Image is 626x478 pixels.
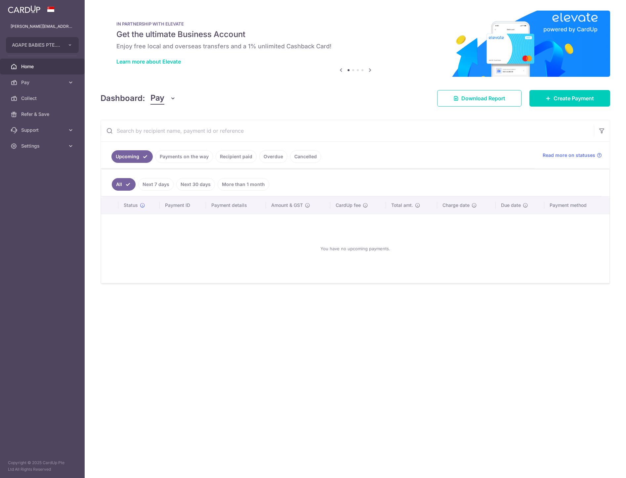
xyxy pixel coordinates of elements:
[271,202,303,209] span: Amount & GST
[216,150,257,163] a: Recipient paid
[155,150,213,163] a: Payments on the way
[112,178,136,191] a: All
[21,143,65,149] span: Settings
[259,150,287,163] a: Overdue
[116,21,594,26] p: IN PARTNERSHIP WITH ELEVATE
[21,63,65,70] span: Home
[116,29,594,40] h5: Get the ultimate Business Account
[554,94,594,102] span: Create Payment
[176,178,215,191] a: Next 30 days
[21,95,65,102] span: Collect
[529,90,610,107] a: Create Payment
[124,202,138,209] span: Status
[116,58,181,65] a: Learn more about Elevate
[6,37,79,53] button: AGAPE BABIES PTE. LTD.
[138,178,174,191] a: Next 7 days
[391,202,413,209] span: Total amt.
[12,42,61,48] span: AGAPE BABIES PTE. LTD.
[101,11,610,77] img: Renovation banner
[21,79,65,86] span: Pay
[437,90,522,107] a: Download Report
[11,23,74,30] p: [PERSON_NAME][EMAIL_ADDRESS][DOMAIN_NAME]
[501,202,521,209] span: Due date
[160,197,206,214] th: Payment ID
[543,152,595,159] span: Read more on statuses
[109,219,602,278] div: You have no upcoming payments.
[544,197,609,214] th: Payment method
[116,42,594,50] h6: Enjoy free local and overseas transfers and a 1% unlimited Cashback Card!
[543,152,602,159] a: Read more on statuses
[218,178,269,191] a: More than 1 month
[21,111,65,118] span: Refer & Save
[290,150,321,163] a: Cancelled
[150,92,176,105] button: Pay
[150,92,164,105] span: Pay
[101,92,145,104] h4: Dashboard:
[8,5,40,13] img: CardUp
[336,202,361,209] span: CardUp fee
[21,127,65,133] span: Support
[442,202,470,209] span: Charge date
[111,150,153,163] a: Upcoming
[461,94,505,102] span: Download Report
[101,120,594,141] input: Search by recipient name, payment id or reference
[206,197,266,214] th: Payment details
